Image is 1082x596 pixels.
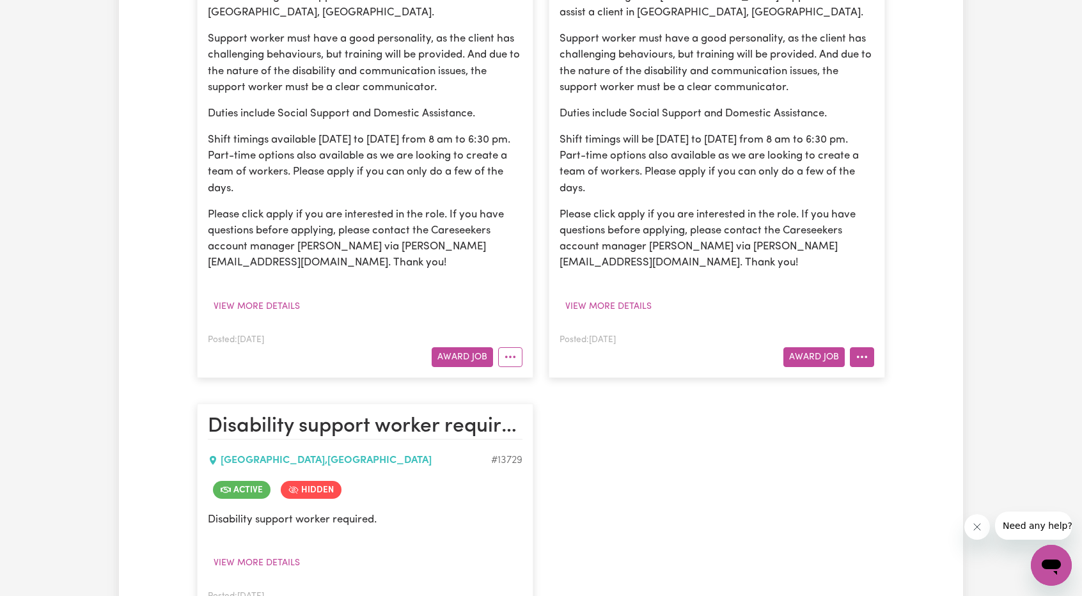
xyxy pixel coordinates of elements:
button: Award Job [783,347,845,367]
p: Support worker must have a good personality, as the client has challenging behaviours, but traini... [560,31,874,95]
button: Award Job [432,347,493,367]
p: Shift timings will be [DATE] to [DATE] from 8 am to 6:30 pm. Part-time options also available as ... [560,132,874,196]
iframe: Close message [964,514,990,540]
button: View more details [560,297,657,317]
iframe: Button to launch messaging window [1031,545,1072,586]
button: View more details [208,553,306,573]
h2: Disability support worker required - Wattle Grove [208,414,522,440]
p: Duties include Social Support and Domestic Assistance. [560,106,874,122]
div: Job ID #13729 [491,453,522,468]
div: [GEOGRAPHIC_DATA] , [GEOGRAPHIC_DATA] [208,453,491,468]
span: Job is hidden [281,481,341,499]
p: Shift timings available [DATE] to [DATE] from 8 am to 6:30 pm. Part-time options also available a... [208,132,522,196]
button: More options [498,347,522,367]
span: Posted: [DATE] [208,336,264,344]
p: Please click apply if you are interested in the role. If you have questions before applying, plea... [208,207,522,271]
span: Need any help? [8,9,77,19]
p: Duties include Social Support and Domestic Assistance. [208,106,522,122]
span: Posted: [DATE] [560,336,616,344]
p: Please click apply if you are interested in the role. If you have questions before applying, plea... [560,207,874,271]
iframe: Message from company [995,512,1072,540]
button: More options [850,347,874,367]
span: Job is active [213,481,270,499]
p: Support worker must have a good personality, as the client has challenging behaviours, but traini... [208,31,522,95]
p: Disability support worker required. [208,512,522,528]
button: View more details [208,297,306,317]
